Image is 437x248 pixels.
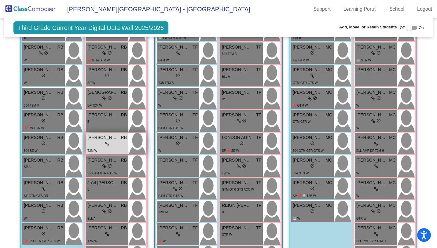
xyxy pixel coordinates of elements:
span: GTM GTR GTS W [293,81,318,85]
span: [PERSON_NAME] [87,225,118,231]
span: [PERSON_NAME] [356,202,387,209]
span: GTM W [158,59,169,62]
span: MC [389,157,396,163]
span: [PERSON_NAME] [293,134,323,141]
span: ❤️ W [158,239,166,243]
span: [PERSON_NAME] [356,67,387,73]
span: do_not_disturb_alt [242,119,246,123]
span: [PERSON_NAME] [87,202,118,209]
span: GTM GTR GTS W [158,194,183,198]
span: [PERSON_NAME] [24,67,54,73]
span: B [87,120,90,123]
span: [PERSON_NAME] [87,67,118,73]
span: do_not_disturb_alt [242,164,246,168]
span: RB [121,112,127,118]
span: TF [193,89,198,96]
span: T2B B [293,36,301,39]
span: T2M W [87,239,97,243]
span: [PERSON_NAME] [24,157,54,163]
span: 🏥 GTR W [356,59,371,62]
span: MC [325,89,332,96]
span: [PERSON_NAME] [356,112,387,118]
span: [PERSON_NAME] [293,202,323,209]
span: RB [121,157,127,163]
span: [PERSON_NAME] [PERSON_NAME] [356,225,387,231]
span: 504 SE W [24,149,38,152]
span: On [419,25,424,31]
span: MC [389,44,396,50]
span: RB [57,157,63,163]
span: [PERSON_NAME] [158,202,189,209]
span: Add, Move, or Retain Students [339,24,397,30]
span: TF [256,44,261,50]
span: ELL RMP T2R T2M H [356,239,386,243]
span: do_not_disturb_alt [108,51,112,55]
span: [PERSON_NAME] [222,157,252,163]
span: MC [389,225,396,231]
span: W [158,104,161,107]
span: [PERSON_NAME] [158,67,189,73]
span: TF [193,67,198,73]
span: do_not_disturb_alt [41,119,46,123]
span: B [87,188,90,191]
span: RB [121,134,127,141]
span: do_not_disturb_alt [176,141,180,145]
span: [PERSON_NAME] [222,112,252,118]
span: [PERSON_NAME] [158,180,189,186]
span: TF [193,44,198,50]
span: 504 T2M A [222,52,237,56]
span: MC [325,44,332,50]
span: [PERSON_NAME] [356,89,387,96]
span: MC [325,67,332,73]
span: W [24,59,27,62]
span: ELL A [87,217,95,220]
span: [PERSON_NAME] [293,112,323,118]
span: [PERSON_NAME] [158,89,189,96]
span: ELL A [222,75,230,78]
span: [PERSON_NAME] [24,225,54,231]
span: ❤️ GTM GTR W [87,59,110,62]
span: TF [256,89,261,96]
a: Logout [412,4,437,14]
span: [PERSON_NAME] [87,157,118,163]
span: TF [193,134,198,141]
span: SE W [87,81,95,85]
span: do_not_disturb_alt [41,141,46,145]
span: [PERSON_NAME] [222,89,252,96]
span: GTM GTR GTS W [158,126,183,130]
span: RB [121,89,127,96]
span: do_not_disturb_alt [41,209,46,213]
span: T2M W [87,149,97,152]
span: RB [57,134,63,141]
span: TF [256,134,261,141]
span: SE GTM GTS OR [24,194,48,198]
span: [PERSON_NAME] [24,202,54,209]
span: 🏥 W [293,217,300,220]
span: do_not_disturb_alt [376,96,381,100]
span: REIGN [PERSON_NAME] [222,202,252,209]
span: do_not_disturb_alt [376,119,381,123]
span: RB [121,225,127,231]
span: GTM GTR W [293,120,310,123]
span: Third Grade Current Year Digital Data Wall 2025/2026 [13,21,168,34]
span: [PERSON_NAME][GEOGRAPHIC_DATA] - [GEOGRAPHIC_DATA] [61,4,250,14]
span: GTR W [356,217,366,220]
span: [PERSON_NAME] [222,67,252,73]
span: T3B T2M B [158,81,174,85]
span: MC [389,112,396,118]
span: B [24,36,26,39]
span: do_not_disturb_alt [310,51,314,55]
span: RB [57,89,63,96]
span: W [356,172,359,175]
span: ELL RMP DF T2M H [356,149,384,152]
span: do_not_disturb_alt [41,73,46,78]
span: [PERSON_NAME] [158,225,189,231]
span: TW W [222,172,230,175]
span: do_not_disturb_alt [178,96,183,100]
span: [DEMOGRAPHIC_DATA][PERSON_NAME] [87,89,118,96]
span: W [24,217,27,220]
span: ❤️ TW GTR W [24,126,44,130]
span: MC [325,134,332,141]
span: [PERSON_NAME] [24,44,54,50]
span: [PERSON_NAME] [356,134,387,141]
